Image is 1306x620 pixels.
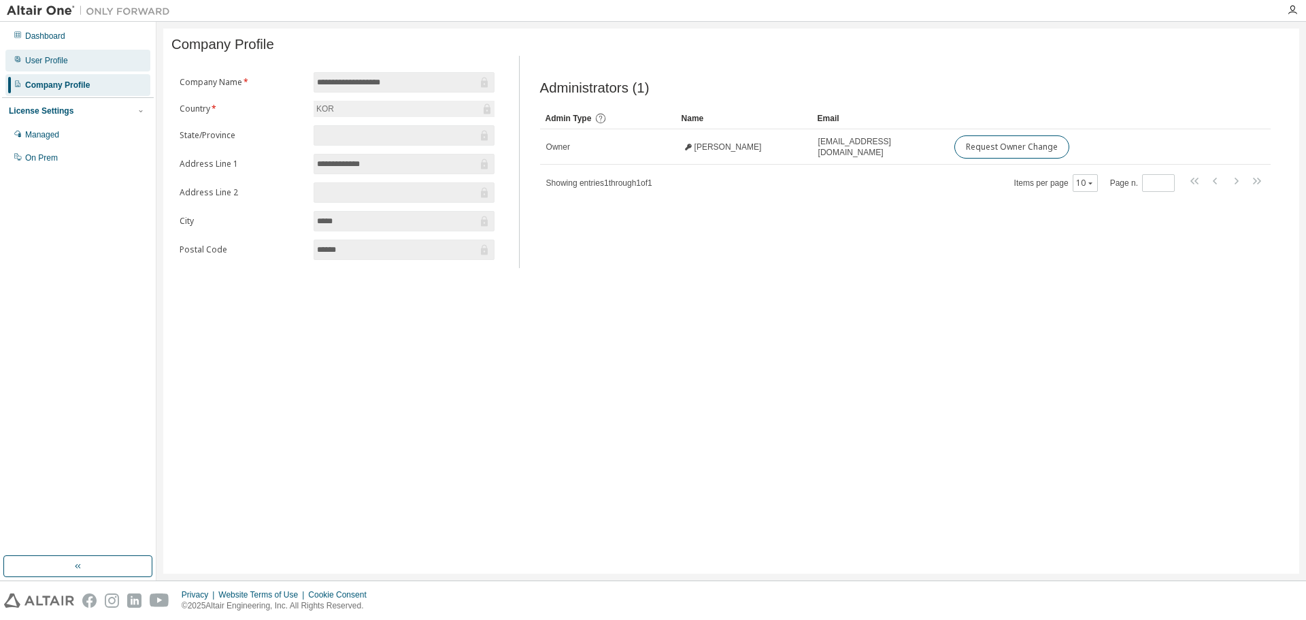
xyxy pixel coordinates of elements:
[7,4,177,18] img: Altair One
[818,108,943,129] div: Email
[182,600,375,612] p: © 2025 Altair Engineering, Inc. All Rights Reserved.
[218,589,308,600] div: Website Terms of Use
[546,114,592,123] span: Admin Type
[180,159,305,169] label: Address Line 1
[171,37,274,52] span: Company Profile
[180,103,305,114] label: Country
[1014,174,1098,192] span: Items per page
[182,589,218,600] div: Privacy
[1110,174,1175,192] span: Page n.
[546,178,652,188] span: Showing entries 1 through 1 of 1
[682,108,807,129] div: Name
[540,80,650,96] span: Administrators (1)
[180,244,305,255] label: Postal Code
[180,187,305,198] label: Address Line 2
[180,216,305,227] label: City
[308,589,374,600] div: Cookie Consent
[954,135,1069,159] button: Request Owner Change
[150,593,169,608] img: youtube.svg
[1076,178,1094,189] button: 10
[546,142,570,152] span: Owner
[127,593,141,608] img: linkedin.svg
[9,105,73,116] div: License Settings
[25,31,65,42] div: Dashboard
[25,55,68,66] div: User Profile
[82,593,97,608] img: facebook.svg
[818,136,942,158] span: [EMAIL_ADDRESS][DOMAIN_NAME]
[314,101,495,117] div: KOR
[25,152,58,163] div: On Prem
[314,101,336,116] div: KOR
[4,593,74,608] img: altair_logo.svg
[180,130,305,141] label: State/Province
[25,129,59,140] div: Managed
[694,142,762,152] span: [PERSON_NAME]
[180,77,305,88] label: Company Name
[105,593,119,608] img: instagram.svg
[25,80,90,91] div: Company Profile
